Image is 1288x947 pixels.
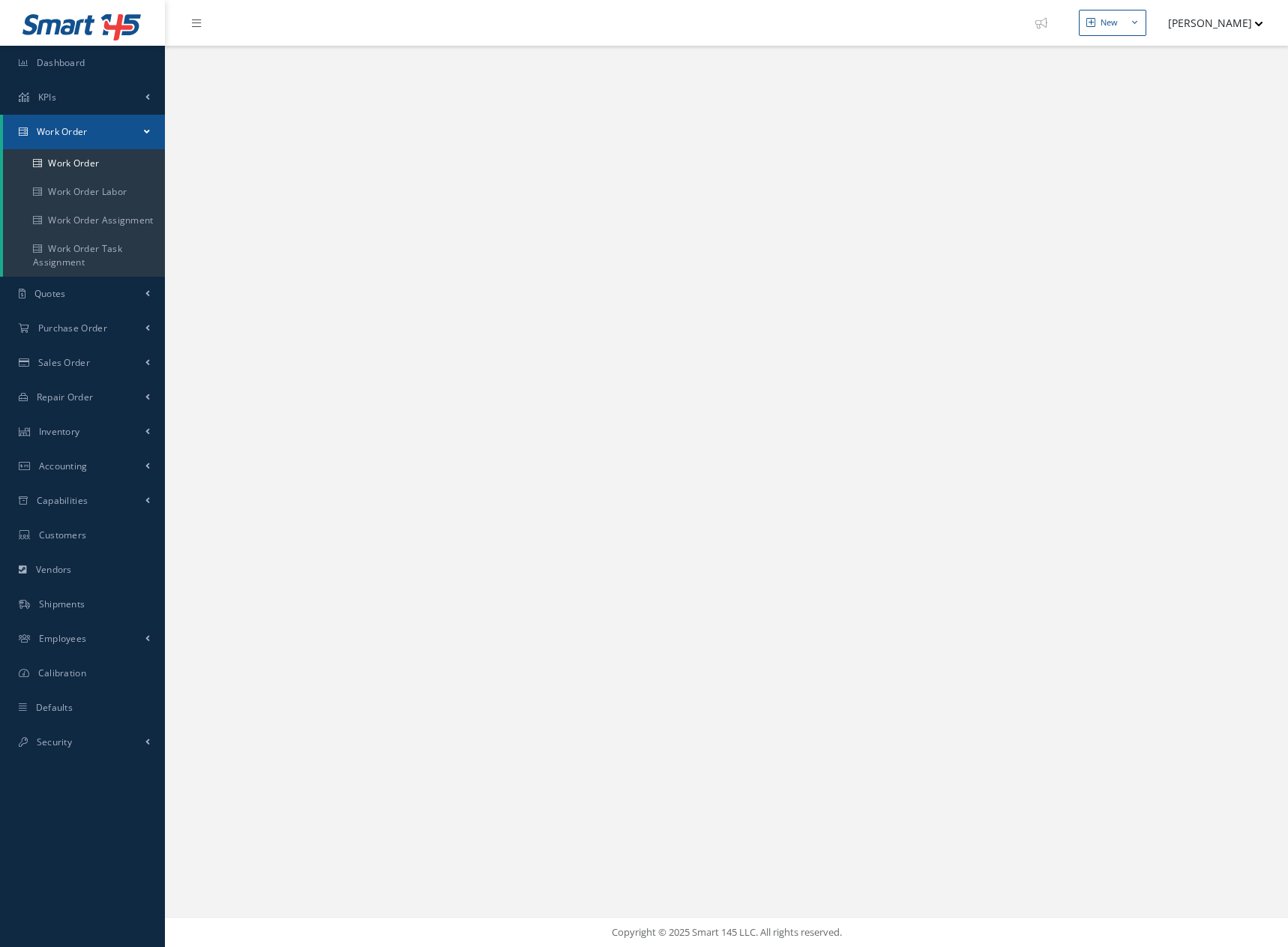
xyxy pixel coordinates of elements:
[34,287,66,300] span: Quotes
[3,149,165,178] a: Work Order
[36,701,73,714] span: Defaults
[3,178,165,206] a: Work Order Labor
[36,563,72,576] span: Vendors
[37,736,72,748] span: Security
[37,391,94,403] span: Repair Order
[39,529,87,541] span: Customers
[3,235,165,277] a: Work Order Task Assignment
[3,115,165,149] a: Work Order
[1079,10,1146,36] button: New
[39,598,85,610] span: Shipments
[180,925,1273,940] div: Copyright © 2025 Smart 145 LLC. All rights reserved.
[37,494,88,507] span: Capabilities
[37,56,85,69] span: Dashboard
[1154,8,1263,37] button: [PERSON_NAME]
[38,356,90,369] span: Sales Order
[3,206,165,235] a: Work Order Assignment
[39,425,80,438] span: Inventory
[37,125,88,138] span: Work Order
[38,322,107,334] span: Purchase Order
[38,91,56,103] span: KPIs
[1101,16,1118,29] div: New
[39,460,88,472] span: Accounting
[39,632,87,645] span: Employees
[38,667,86,679] span: Calibration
